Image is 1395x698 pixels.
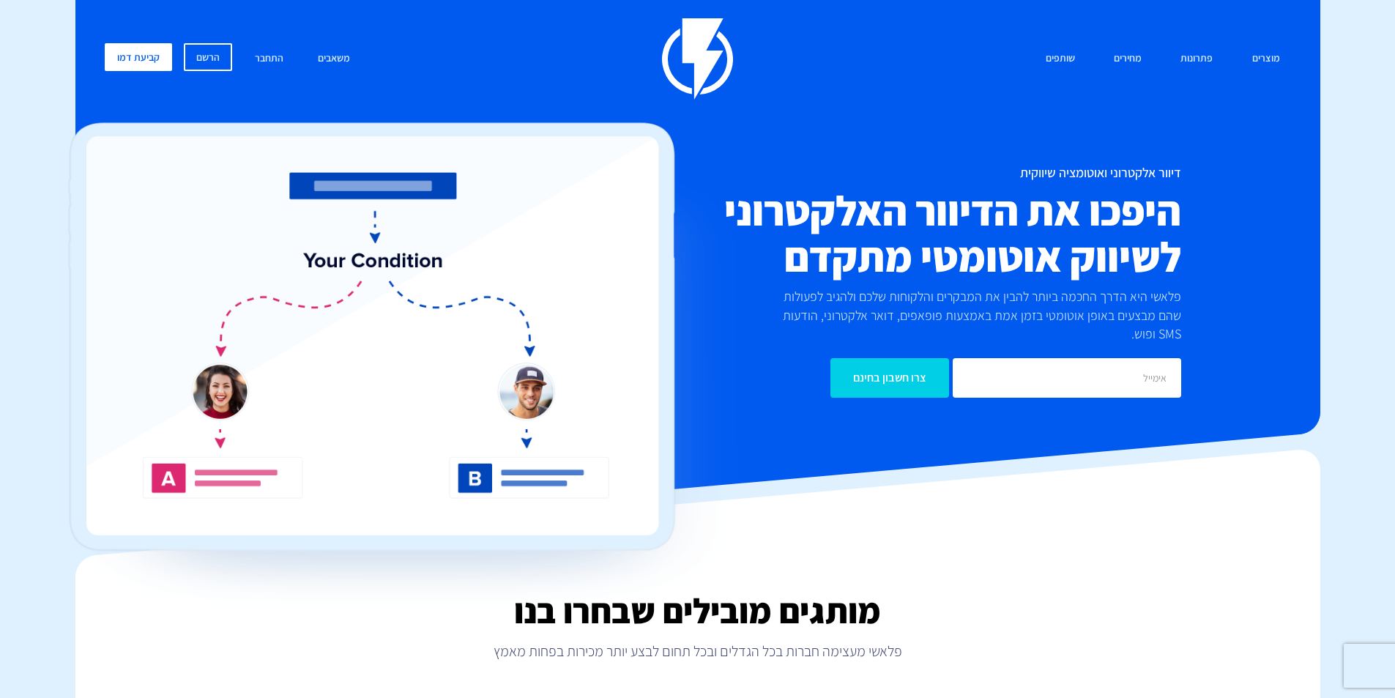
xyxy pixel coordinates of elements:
[830,358,949,398] input: צרו חשבון בחינם
[758,287,1181,344] p: פלאשי היא הדרך החכמה ביותר להבין את המבקרים והלקוחות שלכם ולהגיב לפעולות שהם מבצעים באופן אוטומטי...
[953,358,1181,398] input: אימייל
[1035,43,1086,75] a: שותפים
[610,166,1181,180] h1: דיוור אלקטרוני ואוטומציה שיווקית
[307,43,361,75] a: משאבים
[105,43,172,71] a: קביעת דמו
[75,641,1320,661] p: פלאשי מעצימה חברות בכל הגדלים ובכל תחום לבצע יותר מכירות בפחות מאמץ
[184,43,232,71] a: הרשם
[244,43,294,75] a: התחבר
[1103,43,1153,75] a: מחירים
[1241,43,1291,75] a: מוצרים
[610,188,1181,280] h2: היפכו את הדיוור האלקטרוני לשיווק אוטומטי מתקדם
[75,592,1320,630] h2: מותגים מובילים שבחרו בנו
[1169,43,1224,75] a: פתרונות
